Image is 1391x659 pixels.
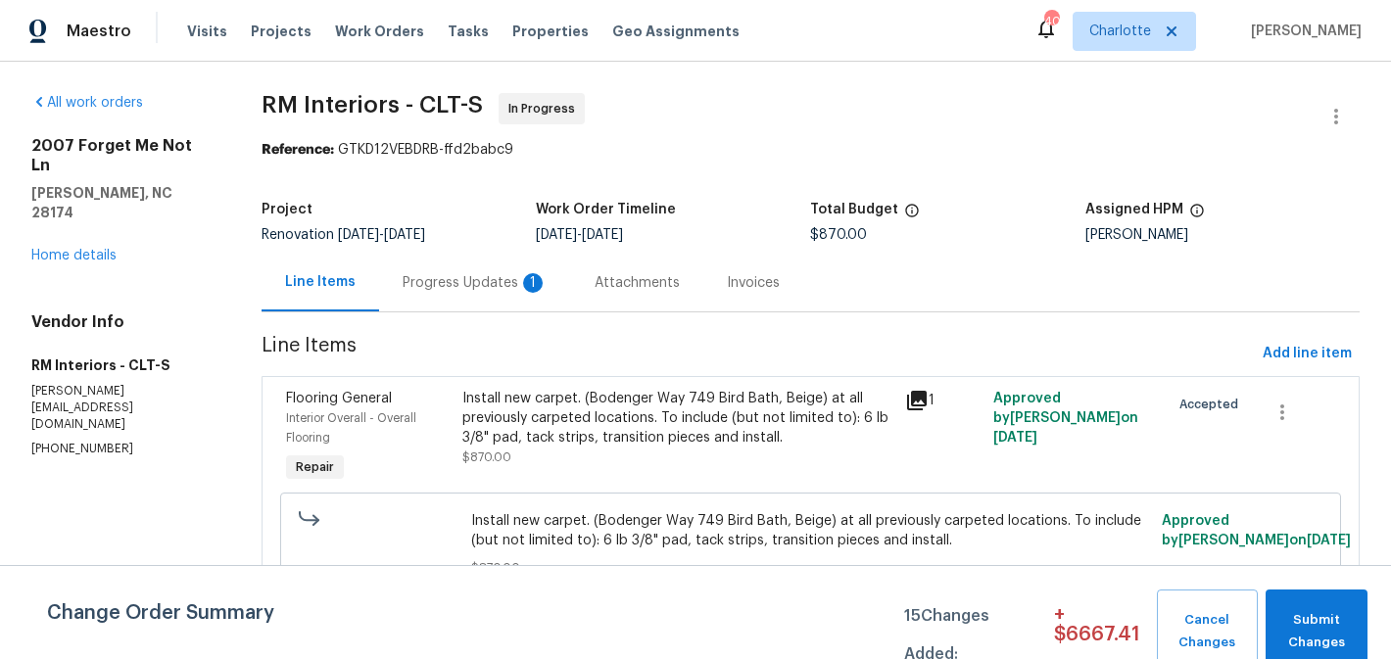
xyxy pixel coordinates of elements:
[471,558,1150,578] span: $870.00
[338,228,425,242] span: -
[462,389,892,447] div: Install new carpet. (Bodenger Way 749 Bird Bath, Beige) at all previously carpeted locations. To ...
[448,24,489,38] span: Tasks
[1085,228,1360,242] div: [PERSON_NAME]
[1307,534,1351,547] span: [DATE]
[335,22,424,41] span: Work Orders
[31,136,215,175] h2: 2007 Forget Me Not Ln
[31,441,215,457] p: [PHONE_NUMBER]
[187,22,227,41] span: Visits
[727,273,780,293] div: Invoices
[262,140,1360,160] div: GTKD12VEBDRB-ffd2babc9
[462,451,511,463] span: $870.00
[1044,12,1058,31] div: 40
[536,228,623,242] span: -
[262,93,483,117] span: RM Interiors - CLT-S
[512,22,589,41] span: Properties
[810,203,898,216] h5: Total Budget
[612,22,740,41] span: Geo Assignments
[251,22,312,41] span: Projects
[286,412,416,444] span: Interior Overall - Overall Flooring
[904,203,920,228] span: The total cost of line items that have been proposed by Opendoor. This sum includes line items th...
[905,389,982,412] div: 1
[1189,203,1205,228] span: The hpm assigned to this work order.
[582,228,623,242] span: [DATE]
[285,272,356,292] div: Line Items
[31,355,215,375] h5: RM Interiors - CLT-S
[810,228,867,242] span: $870.00
[1085,203,1183,216] h5: Assigned HPM
[384,228,425,242] span: [DATE]
[262,203,312,216] h5: Project
[262,143,334,157] b: Reference:
[31,312,215,332] h4: Vendor Info
[67,22,131,41] span: Maestro
[508,99,583,118] span: In Progress
[1243,22,1362,41] span: [PERSON_NAME]
[31,249,117,262] a: Home details
[262,336,1255,372] span: Line Items
[595,273,680,293] div: Attachments
[993,431,1037,445] span: [DATE]
[536,203,676,216] h5: Work Order Timeline
[262,228,425,242] span: Renovation
[31,383,215,433] p: [PERSON_NAME][EMAIL_ADDRESS][DOMAIN_NAME]
[286,392,392,405] span: Flooring General
[338,228,379,242] span: [DATE]
[1275,609,1358,654] span: Submit Changes
[536,228,577,242] span: [DATE]
[31,96,143,110] a: All work orders
[523,273,543,293] div: 1
[1179,395,1246,414] span: Accepted
[1162,514,1351,547] span: Approved by [PERSON_NAME] on
[1089,22,1151,41] span: Charlotte
[288,457,342,477] span: Repair
[1255,336,1360,372] button: Add line item
[993,392,1138,445] span: Approved by [PERSON_NAME] on
[403,273,548,293] div: Progress Updates
[1263,342,1352,366] span: Add line item
[31,183,215,222] h5: [PERSON_NAME], NC 28174
[471,511,1150,550] span: Install new carpet. (Bodenger Way 749 Bird Bath, Beige) at all previously carpeted locations. To ...
[1167,609,1248,654] span: Cancel Changes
